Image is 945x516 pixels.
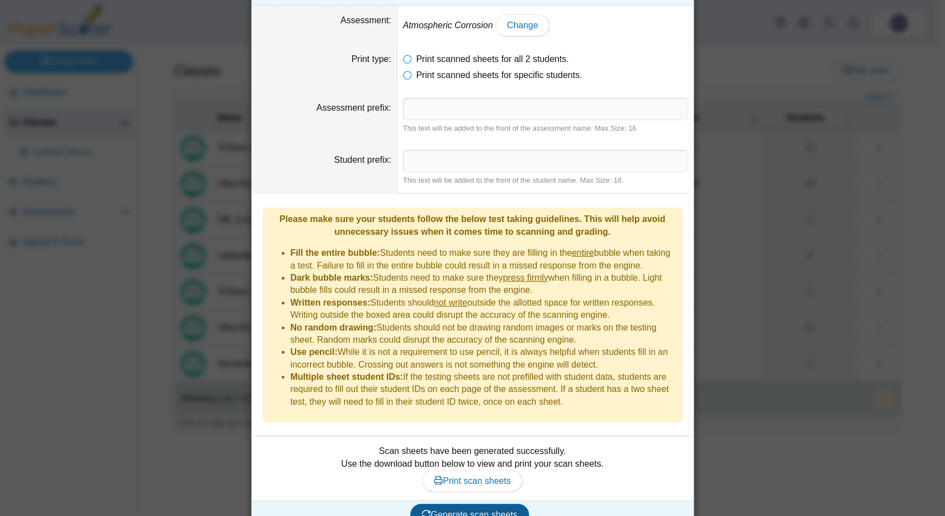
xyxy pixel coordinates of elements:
u: entire [572,248,594,257]
span: Print scanned sheets for all 2 students. [416,54,569,64]
u: not write [434,298,467,307]
div: Scan sheets have been generated successfully. Use the download button below to view and print you... [257,445,688,492]
a: Print scan sheets [422,470,523,492]
li: Students need to make sure they are filling in the bubble when taking a test. Failure to fill in ... [291,247,677,272]
span: Print scan sheets [434,476,511,486]
em: Atmospheric Corrosion [403,20,493,30]
b: Written responses: [291,298,371,307]
b: Please make sure your students follow the below test taking guidelines. This will help avoid unne... [280,214,665,236]
b: Fill the entire bubble: [291,248,380,257]
u: press firmly [503,273,549,282]
div: This text will be added to the front of the assessment name. Max Size: 16 [403,123,688,133]
a: Change [495,14,550,37]
span: Change [507,20,538,30]
label: Assessment [340,16,391,25]
label: Student prefix [334,155,391,164]
label: Print type [352,54,391,64]
div: This text will be added to the front of the student name. Max Size: 16 [403,176,688,185]
b: Dark bubble marks: [291,273,373,282]
li: While it is not a requirement to use pencil, it is always helpful when students fill in an incorr... [291,346,677,371]
b: Use pencil: [291,347,338,357]
li: If the testing sheets are not prefilled with student data, students are required to fill out thei... [291,371,677,408]
span: Print scanned sheets for specific students. [416,70,582,80]
label: Assessment prefix [317,103,391,112]
li: Students should outside the allotted space for written responses. Writing outside the boxed area ... [291,297,677,322]
li: Students should not be drawing random images or marks on the testing sheet. Random marks could di... [291,322,677,347]
li: Students need to make sure they when filling in a bubble. Light bubble fills could result in a mi... [291,272,677,297]
b: Multiple sheet student IDs: [291,372,404,381]
b: No random drawing: [291,323,377,332]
